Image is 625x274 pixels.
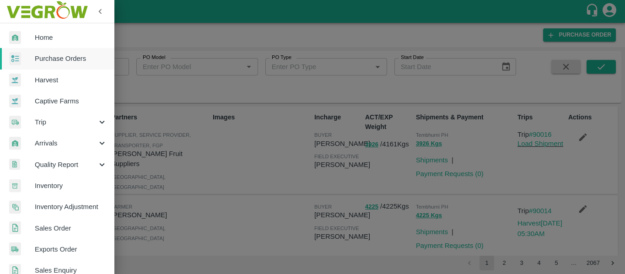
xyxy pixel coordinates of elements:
[9,179,21,193] img: whInventory
[35,96,107,106] span: Captive Farms
[35,54,107,64] span: Purchase Orders
[35,181,107,191] span: Inventory
[35,138,97,148] span: Arrivals
[9,221,21,235] img: sales
[9,52,21,65] img: reciept
[9,94,21,108] img: harvest
[35,32,107,43] span: Home
[35,244,107,254] span: Exports Order
[35,75,107,85] span: Harvest
[35,223,107,233] span: Sales Order
[9,116,21,129] img: delivery
[35,202,107,212] span: Inventory Adjustment
[9,159,20,170] img: qualityReport
[9,200,21,214] img: inventory
[35,160,97,170] span: Quality Report
[35,117,97,127] span: Trip
[9,137,21,150] img: whArrival
[9,242,21,256] img: shipments
[9,73,21,87] img: harvest
[9,31,21,44] img: whArrival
